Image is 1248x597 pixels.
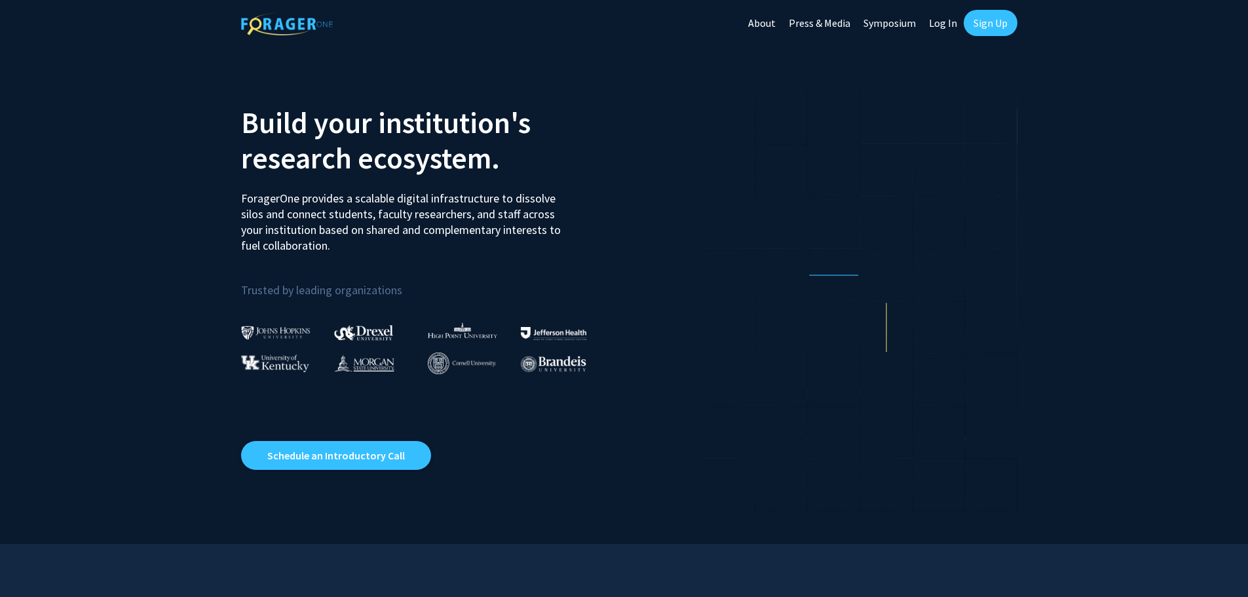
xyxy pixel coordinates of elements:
img: Drexel University [334,325,393,340]
a: Opens in a new tab [241,441,431,470]
img: University of Kentucky [241,355,309,372]
h2: Build your institution's research ecosystem. [241,105,615,176]
img: High Point University [428,322,497,338]
img: Brandeis University [521,356,586,372]
img: Morgan State University [334,355,394,372]
img: ForagerOne Logo [241,12,333,35]
p: ForagerOne provides a scalable digital infrastructure to dissolve silos and connect students, fac... [241,181,570,254]
img: Thomas Jefferson University [521,327,586,339]
img: Johns Hopkins University [241,326,311,339]
p: Trusted by leading organizations [241,264,615,300]
a: Sign Up [964,10,1017,36]
img: Cornell University [428,353,496,374]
